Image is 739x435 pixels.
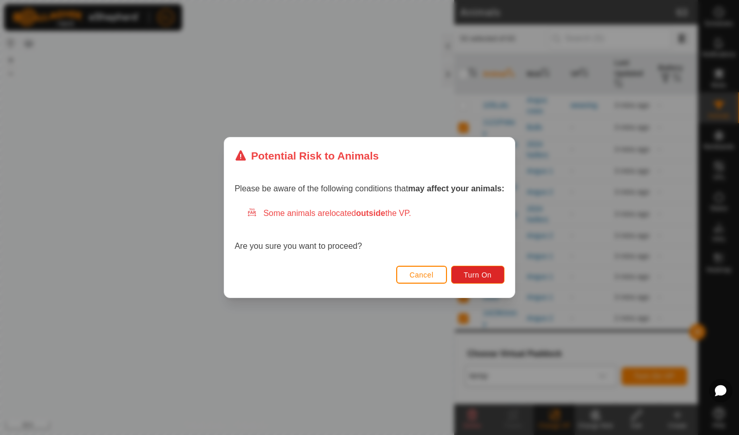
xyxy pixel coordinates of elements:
button: Turn On [451,266,504,284]
strong: may affect your animals: [408,184,504,193]
span: Please be aware of the following conditions that [235,184,504,193]
strong: outside [356,209,385,217]
button: Cancel [396,266,447,284]
div: Some animals are [247,207,504,220]
span: located the VP. [329,209,411,217]
div: Are you sure you want to proceed? [235,207,504,252]
span: Cancel [410,271,434,279]
div: Potential Risk to Animals [235,148,379,164]
span: Turn On [464,271,492,279]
